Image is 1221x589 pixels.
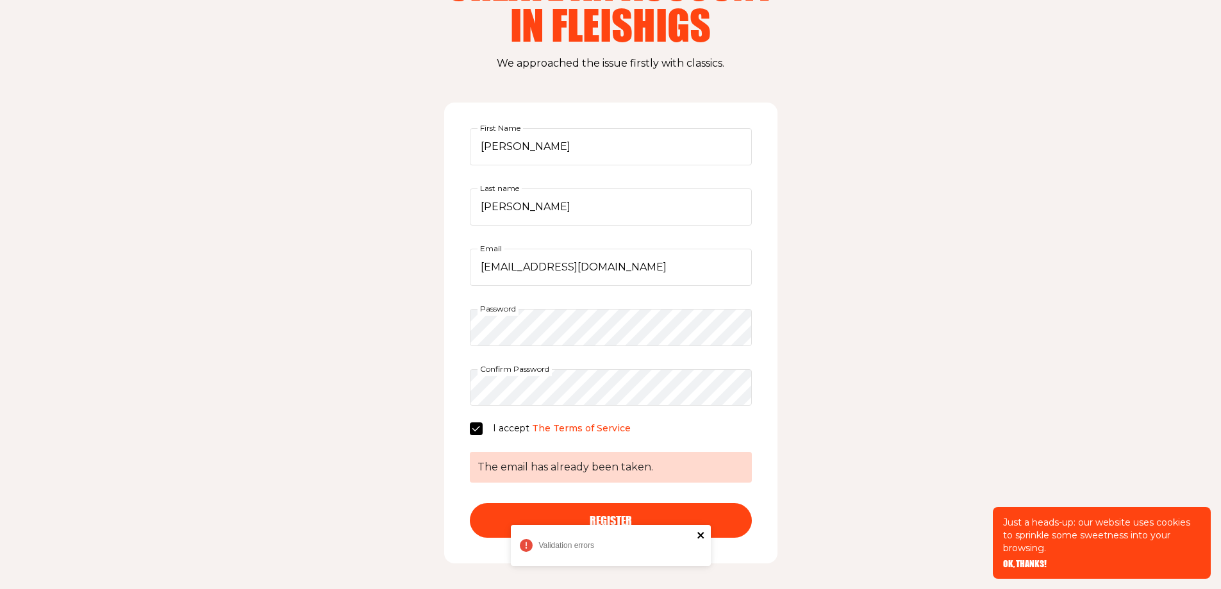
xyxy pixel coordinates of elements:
[697,530,706,540] button: close
[590,515,632,526] span: Register
[478,242,504,256] label: Email
[470,452,752,483] span: The email has already been taken.
[1003,516,1200,554] p: Just a heads-up: our website uses cookies to sprinkle some sweetness into your browsing.
[532,422,631,434] a: The Terms of Service
[470,249,752,286] input: Email
[470,503,752,538] button: Register
[1003,560,1047,568] button: OK, THANKS!
[470,369,752,406] input: Confirm Password
[493,421,631,436] p: I accept
[470,188,752,226] input: Last name
[478,361,552,376] label: Confirm Password
[478,301,519,315] label: Password
[470,128,752,165] input: First Name
[137,55,1085,72] p: We approached the issue firstly with classics.
[539,541,693,550] div: Validation errors
[470,422,483,435] input: I accept The Terms of Service
[478,181,522,195] label: Last name
[470,309,752,346] input: Password
[478,121,523,135] label: First Name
